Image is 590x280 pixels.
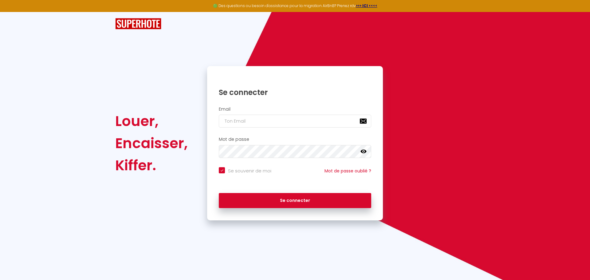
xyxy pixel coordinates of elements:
img: SuperHote logo [115,18,161,30]
div: Louer, [115,110,188,132]
div: Encaisser, [115,132,188,154]
input: Ton Email [219,115,371,128]
h2: Mot de passe [219,137,371,142]
h1: Se connecter [219,88,371,97]
div: Kiffer. [115,154,188,176]
h2: Email [219,107,371,112]
a: Mot de passe oublié ? [324,168,371,174]
button: Se connecter [219,193,371,208]
a: >>> ICI <<<< [356,3,377,8]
